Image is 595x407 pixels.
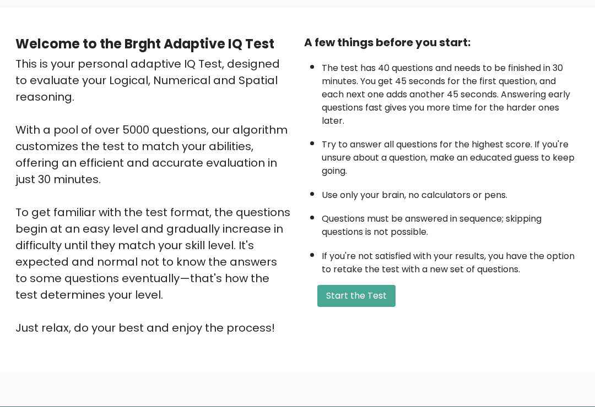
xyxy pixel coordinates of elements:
[322,57,580,128] li: The test has 40 questions and needs to be finished in 30 minutes. You get 45 seconds for the firs...
[317,285,396,307] button: Start the Test
[322,207,580,239] li: Questions must be answered in sequence; skipping questions is not possible.
[15,56,291,337] div: This is your personal adaptive IQ Test, designed to evaluate your Logical, Numerical and Spatial ...
[304,35,580,51] div: A few things before you start:
[322,133,580,178] li: Try to answer all questions for the highest score. If you're unsure about a question, make an edu...
[322,184,580,202] li: Use only your brain, no calculators or pens.
[322,245,580,277] li: If you're not satisfied with your results, you have the option to retake the test with a new set ...
[15,35,274,53] b: Welcome to the Brght Adaptive IQ Test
